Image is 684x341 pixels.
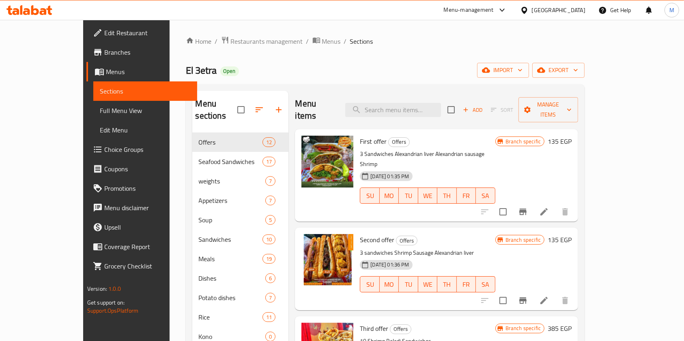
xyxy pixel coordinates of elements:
[532,63,585,78] button: export
[350,36,373,46] span: Sections
[250,100,269,119] span: Sort sections
[476,276,495,292] button: SA
[437,276,457,292] button: TH
[460,279,473,290] span: FR
[265,293,275,303] div: items
[669,6,674,15] span: M
[104,47,191,57] span: Branches
[418,276,438,292] button: WE
[192,210,289,230] div: Soup5
[441,190,454,202] span: TH
[199,293,266,303] div: Potato dishes
[266,177,275,185] span: 7
[192,191,289,210] div: Appetizers7
[266,216,275,224] span: 5
[402,190,415,202] span: TU
[104,222,191,232] span: Upsell
[87,297,125,308] span: Get support on:
[192,249,289,269] div: Meals19
[462,105,484,115] span: Add
[539,207,549,217] a: Edit menu item
[86,179,198,198] a: Promotions
[263,158,275,166] span: 17
[539,296,549,305] a: Edit menu item
[399,276,418,292] button: TU
[262,157,275,166] div: items
[86,217,198,237] a: Upsell
[199,254,263,264] div: Meals
[345,103,441,117] input: search
[108,283,121,294] span: 1.0.0
[87,305,139,316] a: Support.OpsPlatform
[301,136,353,188] img: First offer
[262,254,275,264] div: items
[104,203,191,213] span: Menu disclaimer
[100,125,191,135] span: Edit Menu
[396,236,417,245] span: Offers
[192,132,289,152] div: Offers12
[367,173,412,180] span: [DATE] 01:35 PM
[484,65,523,75] span: import
[93,120,198,140] a: Edit Menu
[266,197,275,205] span: 7
[422,279,434,290] span: WE
[266,275,275,282] span: 6
[100,106,191,115] span: Full Menu View
[192,307,289,327] div: Rice11
[199,157,263,166] div: Seafood Sandwiches
[402,279,415,290] span: TU
[457,276,476,292] button: FR
[502,138,544,145] span: Branch specific
[186,36,585,47] nav: breadcrumb
[422,190,434,202] span: WE
[86,256,198,276] a: Grocery Checklist
[364,279,376,290] span: SU
[186,36,212,46] a: Home
[399,188,418,204] button: TU
[262,312,275,322] div: items
[199,215,266,225] div: Soup
[548,323,572,334] h6: 385 EGP
[104,28,191,38] span: Edit Restaurant
[87,283,107,294] span: Version:
[460,190,473,202] span: FR
[548,234,572,245] h6: 135 EGP
[390,324,411,334] div: Offers
[295,98,336,122] h2: Menu items
[231,36,303,46] span: Restaurants management
[555,202,575,222] button: delete
[269,100,288,119] button: Add section
[199,312,263,322] span: Rice
[199,273,266,283] span: Dishes
[360,276,379,292] button: SU
[479,279,492,290] span: SA
[495,203,512,220] span: Select to update
[86,159,198,179] a: Coupons
[262,137,275,147] div: items
[199,196,266,205] div: Appetizers
[265,176,275,186] div: items
[360,322,388,335] span: Third offer
[263,313,275,321] span: 11
[486,104,518,116] span: Select section first
[477,63,529,78] button: import
[199,137,263,147] span: Offers
[525,100,572,120] span: Manage items
[220,68,239,75] span: Open
[199,234,263,244] span: Sandwiches
[383,279,396,290] span: MO
[306,36,309,46] li: /
[518,97,578,122] button: Manage items
[513,291,533,310] button: Branch-specific-item
[220,66,239,76] div: Open
[104,183,191,193] span: Promotions
[495,292,512,309] span: Select to update
[192,230,289,249] div: Sandwiches10
[360,234,394,246] span: Second offer
[199,176,266,186] span: weights
[265,273,275,283] div: items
